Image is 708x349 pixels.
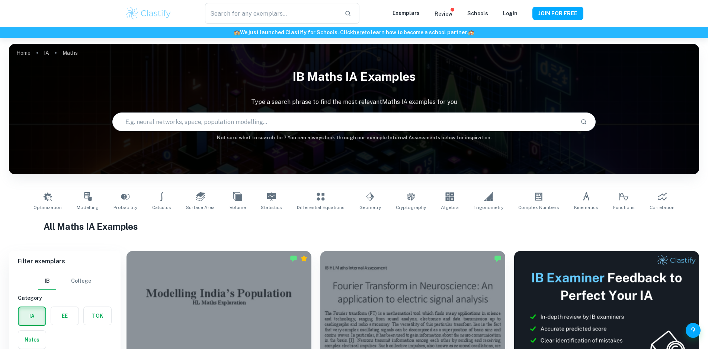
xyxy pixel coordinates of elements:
input: Search for any exemplars... [205,3,338,24]
p: Exemplars [393,9,420,17]
h6: Category [18,294,112,302]
h6: Filter exemplars [9,251,121,272]
span: Functions [613,204,635,211]
span: Cryptography [396,204,426,211]
span: Volume [230,204,246,211]
img: Clastify logo [125,6,172,21]
button: IA [19,307,45,325]
input: E.g. neural networks, space, population modelling... [113,111,574,132]
span: Differential Equations [297,204,345,211]
button: IB [38,272,56,290]
span: Modelling [77,204,99,211]
span: Probability [113,204,137,211]
button: Help and Feedback [686,323,701,338]
span: Optimization [33,204,62,211]
a: Schools [467,10,488,16]
span: Geometry [359,204,381,211]
span: 🏫 [468,29,474,35]
span: Trigonometry [474,204,503,211]
p: Review [435,10,452,18]
button: College [71,272,91,290]
span: Surface Area [186,204,215,211]
a: Home [16,48,31,58]
span: 🏫 [234,29,240,35]
span: Statistics [261,204,282,211]
button: EE [51,307,79,325]
img: Marked [290,255,297,262]
span: Complex Numbers [518,204,559,211]
button: Search [577,115,590,128]
a: Login [503,10,518,16]
a: IA [44,48,49,58]
span: Algebra [441,204,459,211]
p: Maths [63,49,78,57]
h6: Not sure what to search for? You can always look through our example Internal Assessments below f... [9,134,699,142]
p: Type a search phrase to find the most relevant Maths IA examples for you [9,98,699,107]
img: Marked [494,255,502,262]
span: Kinematics [574,204,598,211]
button: TOK [84,307,111,325]
h1: All Maths IA Examples [44,220,665,233]
div: Filter type choice [38,272,91,290]
span: Correlation [650,204,675,211]
button: Notes [18,331,46,349]
a: here [353,29,365,35]
h1: IB Maths IA examples [9,65,699,89]
span: Calculus [152,204,171,211]
div: Premium [300,255,308,262]
button: JOIN FOR FREE [532,7,583,20]
h6: We just launched Clastify for Schools. Click to learn how to become a school partner. [1,28,707,37]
